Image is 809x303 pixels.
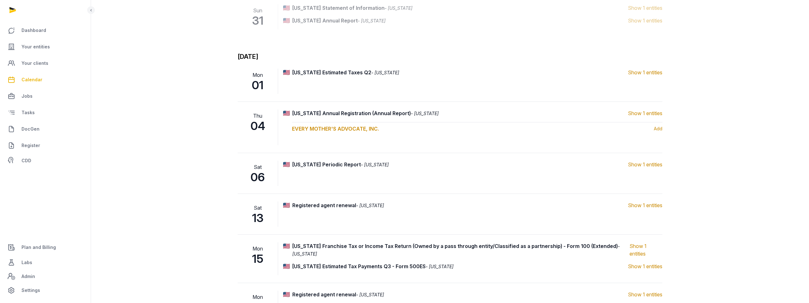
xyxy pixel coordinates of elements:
[21,287,40,294] span: Settings
[628,263,662,270] span: Show 1 entities
[5,240,86,255] a: Plan and Billing
[628,201,662,209] span: Show 1 entities
[21,259,32,266] span: Labs
[292,161,628,168] span: [US_STATE] Periodic Report
[5,154,86,167] a: CDD
[292,242,630,257] span: [US_STATE] Franchise Tax or Income Tax Return (Owned by a pass through entity/Classified as a par...
[292,4,628,12] span: [US_STATE] Statement of Information
[5,56,86,71] a: Your clients
[5,39,86,54] a: Your entities
[411,111,439,116] span: - [US_STATE]
[292,17,628,24] span: [US_STATE] Annual Report
[238,52,662,61] p: [DATE]
[292,126,379,132] a: EVERY MOTHER'S ADVOCATE, INC.
[21,109,35,116] span: Tasks
[628,109,662,117] span: Show 1 entities
[292,201,628,209] span: Registered agent renewal
[371,70,399,75] span: - [US_STATE]
[356,203,384,208] span: - [US_STATE]
[356,292,384,297] span: - [US_STATE]
[426,264,453,269] span: - [US_STATE]
[240,71,275,79] span: Mon
[292,69,628,76] span: [US_STATE] Estimated Taxes Q2
[240,293,275,301] span: Mon
[21,92,33,100] span: Jobs
[21,43,50,51] span: Your entities
[5,121,86,137] a: DocGen
[5,270,86,283] a: Admin
[654,125,662,133] p: Add
[240,14,275,27] span: 31
[361,162,389,167] span: - [US_STATE]
[21,244,56,251] span: Plan and Billing
[5,138,86,153] a: Register
[21,142,40,149] span: Register
[21,125,40,133] span: DocGen
[628,17,662,24] span: Show 1 entities
[240,204,275,212] span: Sat
[240,245,275,252] span: Mon
[240,252,275,265] span: 15
[292,291,628,298] span: Registered agent renewal
[5,23,86,38] a: Dashboard
[240,212,275,224] span: 13
[21,76,42,83] span: Calendar
[21,27,46,34] span: Dashboard
[5,283,86,298] a: Settings
[21,59,48,67] span: Your clients
[21,273,35,280] span: Admin
[358,18,386,23] span: - [US_STATE]
[21,157,31,164] span: CDD
[5,105,86,120] a: Tasks
[240,79,275,91] span: 01
[240,171,275,183] span: 06
[628,4,662,12] span: Show 1 entities
[240,7,275,14] span: Sun
[292,263,628,270] span: [US_STATE] Estimated Tax Payments Q3 - Form 500ES
[630,242,662,257] span: Show 1 entities
[240,163,275,171] span: Sat
[628,69,662,76] span: Show 1 entities
[240,112,275,120] span: Thu
[292,109,628,117] span: [US_STATE] Annual Registration (Annual Report)
[5,72,86,87] a: Calendar
[240,120,275,132] span: 04
[385,5,412,11] span: - [US_STATE]
[5,255,86,270] a: Labs
[5,89,86,104] a: Jobs
[628,291,662,298] span: Show 1 entities
[628,161,662,168] span: Show 1 entities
